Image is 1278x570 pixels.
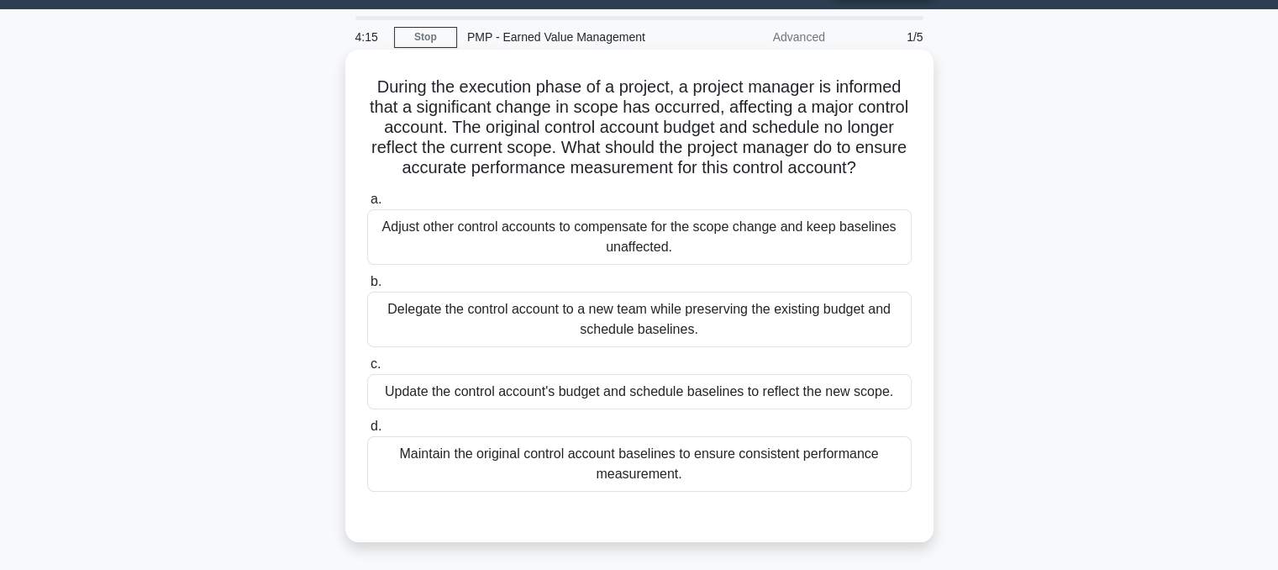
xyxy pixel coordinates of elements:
div: Advanced [688,20,835,54]
div: 4:15 [345,20,394,54]
div: Delegate the control account to a new team while preserving the existing budget and schedule base... [367,292,912,347]
div: 1/5 [835,20,934,54]
span: a. [371,192,381,206]
span: c. [371,356,381,371]
span: d. [371,419,381,433]
div: Maintain the original control account baselines to ensure consistent performance measurement. [367,436,912,492]
div: Adjust other control accounts to compensate for the scope change and keep baselines unaffected. [367,209,912,265]
div: PMP - Earned Value Management [457,20,688,54]
a: Stop [394,27,457,48]
div: Update the control account's budget and schedule baselines to reflect the new scope. [367,374,912,409]
h5: During the execution phase of a project, a project manager is informed that a significant change ... [366,77,913,179]
span: b. [371,274,381,288]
